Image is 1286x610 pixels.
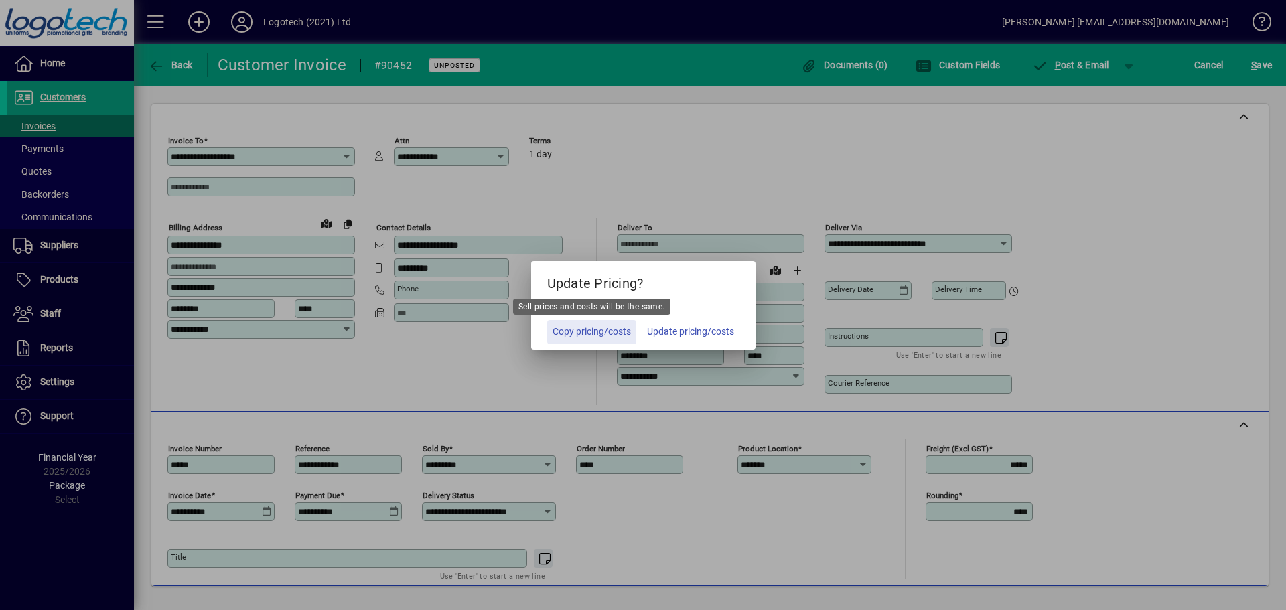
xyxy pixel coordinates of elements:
span: Update pricing/costs [647,325,734,339]
button: Copy pricing/costs [547,320,636,344]
h5: Update Pricing? [531,261,756,300]
div: Sell prices and costs will be the same. [513,299,670,315]
button: Update pricing/costs [642,320,739,344]
span: Copy pricing/costs [553,325,631,339]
